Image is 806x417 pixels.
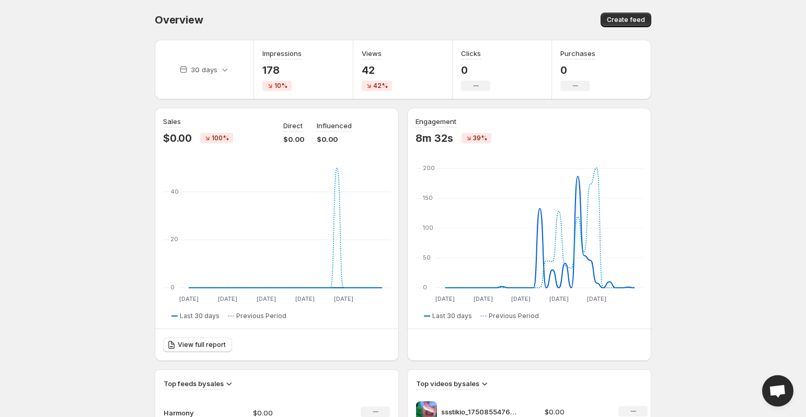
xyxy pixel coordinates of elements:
text: 100 [423,224,433,231]
span: 10% [274,82,287,90]
text: 50 [423,254,431,261]
p: 178 [262,64,302,76]
span: 39% [473,134,487,142]
div: Open chat [762,375,793,407]
p: 30 days [191,64,217,75]
span: 100% [212,134,229,142]
h3: Purchases [560,48,595,59]
span: 42% [373,82,388,90]
text: [DATE] [474,295,493,302]
p: ssstikio_1750855476298 [441,407,520,417]
text: [DATE] [179,295,199,302]
text: 0 [423,284,427,291]
text: 200 [423,164,435,172]
p: 0 [461,64,490,76]
h3: Impressions [262,48,302,59]
span: Overview [155,14,203,26]
p: $0.00 [317,134,352,144]
span: Last 30 days [180,312,220,320]
a: View full report [163,337,232,352]
text: [DATE] [218,295,237,302]
h3: Top feeds by sales [164,378,224,389]
text: [DATE] [587,295,606,302]
text: [DATE] [549,295,569,302]
p: $0.00 [283,134,304,144]
h3: Engagement [416,116,456,127]
text: [DATE] [257,295,276,302]
p: Direct [283,120,303,131]
text: 40 [170,188,179,195]
h3: Top videos by sales [416,378,479,389]
p: $0.00 [545,407,606,417]
h3: Clicks [461,48,481,59]
p: 0 [560,64,595,76]
h3: Sales [163,116,181,127]
text: [DATE] [295,295,315,302]
p: $0.00 [163,132,192,144]
p: 8m 32s [416,132,453,144]
p: 42 [362,64,392,76]
span: View full report [178,341,226,349]
text: [DATE] [511,295,531,302]
text: [DATE] [435,295,455,302]
span: Previous Period [489,312,539,320]
span: Previous Period [236,312,286,320]
text: 150 [423,194,433,201]
span: Create feed [607,16,645,24]
span: Last 30 days [432,312,472,320]
text: 0 [170,284,175,291]
button: Create feed [601,13,651,27]
h3: Views [362,48,382,59]
text: [DATE] [334,295,353,302]
text: 20 [170,235,178,243]
p: Influenced [317,120,352,131]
